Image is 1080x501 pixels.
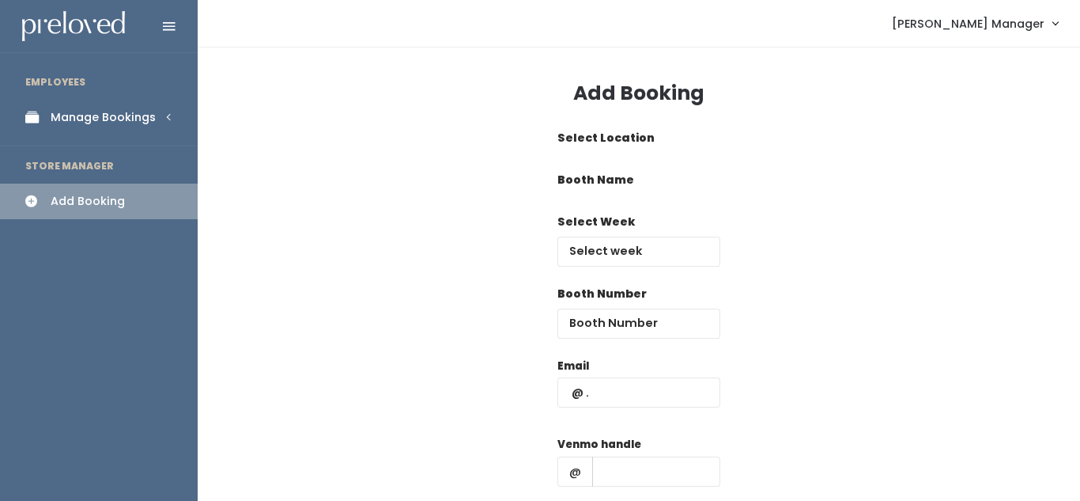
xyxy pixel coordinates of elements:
[557,286,647,302] label: Booth Number
[557,214,635,230] label: Select Week
[557,437,641,453] label: Venmo handle
[557,130,655,146] label: Select Location
[557,237,720,267] input: Select week
[557,359,589,374] label: Email
[557,457,593,487] span: @
[557,309,720,339] input: Booth Number
[557,172,634,188] label: Booth Name
[892,15,1044,32] span: [PERSON_NAME] Manager
[51,109,156,126] div: Manage Bookings
[573,82,704,104] h3: Add Booking
[557,378,720,408] input: @ .
[22,11,125,42] img: preloved logo
[876,6,1074,40] a: [PERSON_NAME] Manager
[51,193,125,210] div: Add Booking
